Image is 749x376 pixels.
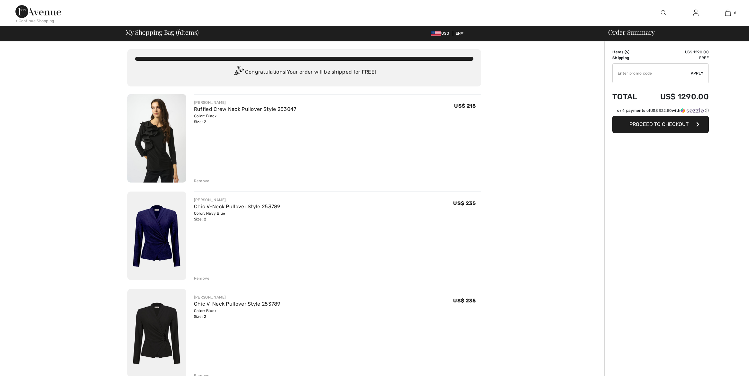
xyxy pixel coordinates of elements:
[693,9,699,17] img: My Info
[194,100,297,105] div: [PERSON_NAME]
[688,9,704,17] a: Sign In
[725,9,731,17] img: My Bag
[194,275,210,281] div: Remove
[456,31,464,36] span: EN
[194,178,210,184] div: Remove
[194,301,280,307] a: Chic V-Neck Pullover Style 253789
[15,5,61,18] img: 1ère Avenue
[600,29,745,35] div: Order Summary
[645,55,709,61] td: Free
[626,50,628,54] span: 6
[194,197,280,203] div: [PERSON_NAME]
[612,49,645,55] td: Items ( )
[232,66,245,79] img: Congratulation2.svg
[431,31,441,36] img: US Dollar
[15,18,54,24] div: < Continue Shopping
[661,9,666,17] img: search the website
[454,103,476,109] span: US$ 215
[734,10,736,16] span: 6
[650,108,672,113] span: US$ 322.50
[194,203,280,210] a: Chic V-Neck Pullover Style 253789
[645,49,709,55] td: US$ 1290.00
[612,55,645,61] td: Shipping
[135,66,473,79] div: Congratulations! Your order will be shipped for FREE!
[178,27,181,36] span: 6
[612,108,709,116] div: or 4 payments ofUS$ 322.50withSezzle Click to learn more about Sezzle
[453,298,476,304] span: US$ 235
[194,210,280,222] div: Color: Navy Blue Size: 2
[194,294,280,300] div: [PERSON_NAME]
[617,108,709,113] div: or 4 payments of with
[612,116,709,133] button: Proceed to Checkout
[127,94,186,183] img: Ruffled Crew Neck Pullover Style 253047
[612,86,645,108] td: Total
[629,121,689,127] span: Proceed to Checkout
[453,200,476,206] span: US$ 235
[194,113,297,125] div: Color: Black Size: 2
[712,9,744,17] a: 6
[680,108,704,113] img: Sezzle
[613,64,691,83] input: Promo code
[127,192,186,280] img: Chic V-Neck Pullover Style 253789
[431,31,452,36] span: USD
[125,29,199,35] span: My Shopping Bag ( Items)
[194,106,297,112] a: Ruffled Crew Neck Pullover Style 253047
[194,308,280,319] div: Color: Black Size: 2
[691,70,704,76] span: Apply
[645,86,709,108] td: US$ 1290.00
